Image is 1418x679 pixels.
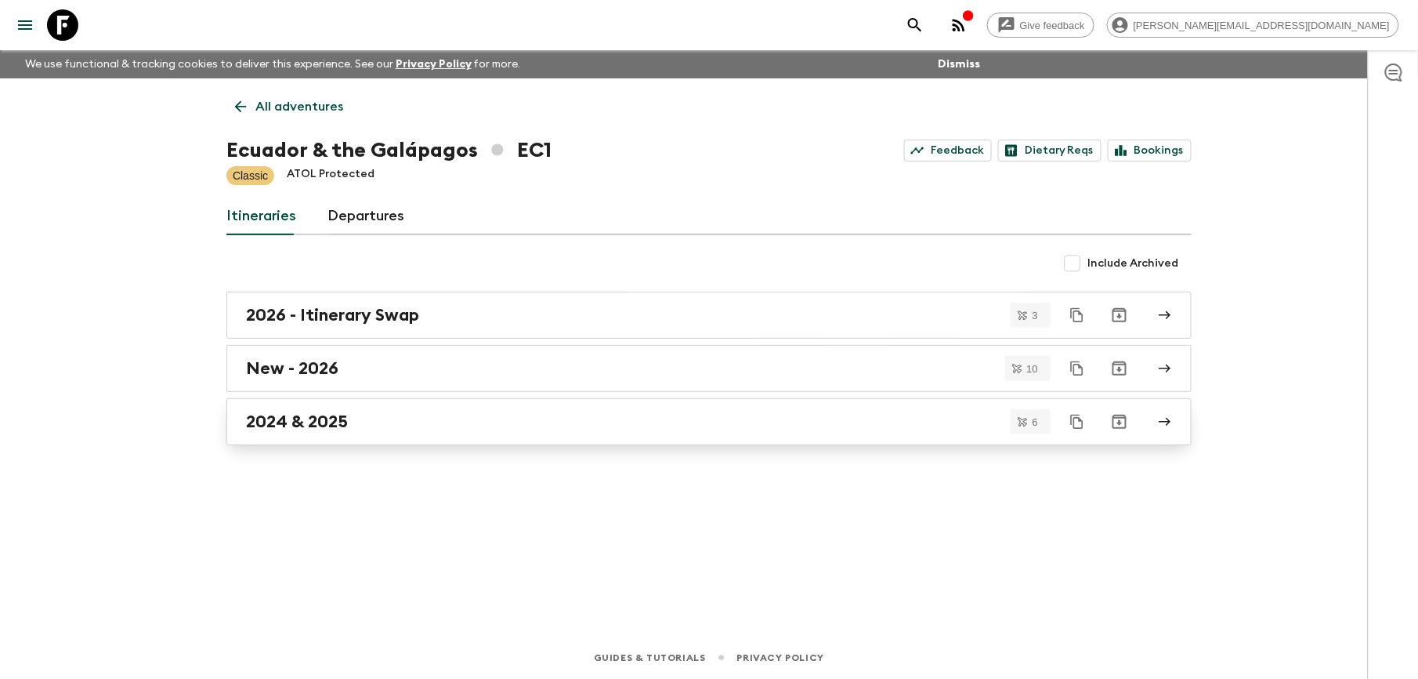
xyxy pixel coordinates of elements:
h2: 2026 - Itinerary Swap [246,305,419,325]
span: Give feedback [1011,20,1094,31]
h2: New - 2026 [246,358,338,379]
button: menu [9,9,41,41]
span: [PERSON_NAME][EMAIL_ADDRESS][DOMAIN_NAME] [1125,20,1398,31]
a: All adventures [226,91,352,122]
button: search adventures [899,9,931,41]
a: Guides & Tutorials [594,649,706,666]
p: ATOL Protected [287,166,374,185]
button: Duplicate [1063,354,1091,383]
a: 2026 - Itinerary Swap [226,292,1192,339]
p: We use functional & tracking cookies to deliver this experience. See our for more. [19,50,527,78]
div: [PERSON_NAME][EMAIL_ADDRESS][DOMAIN_NAME] [1107,13,1399,38]
a: Privacy Policy [737,649,824,666]
a: Bookings [1108,140,1192,162]
p: Classic [233,168,268,183]
a: New - 2026 [226,345,1192,392]
button: Dismiss [934,53,984,75]
button: Archive [1104,406,1135,438]
button: Archive [1104,353,1135,384]
a: 2024 & 2025 [226,398,1192,445]
span: Include Archived [1088,256,1179,271]
a: Departures [327,198,404,235]
a: Feedback [904,140,992,162]
a: Itineraries [226,198,296,235]
button: Duplicate [1063,408,1091,436]
h1: Ecuador & the Galápagos EC1 [226,135,552,166]
button: Duplicate [1063,301,1091,329]
span: 3 [1023,310,1047,321]
a: Give feedback [987,13,1094,38]
span: 10 [1018,364,1047,374]
a: Dietary Reqs [998,140,1101,162]
h2: 2024 & 2025 [246,412,348,432]
p: All adventures [255,97,343,116]
span: 6 [1023,417,1047,427]
a: Privacy Policy [396,59,472,70]
button: Archive [1104,300,1135,331]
